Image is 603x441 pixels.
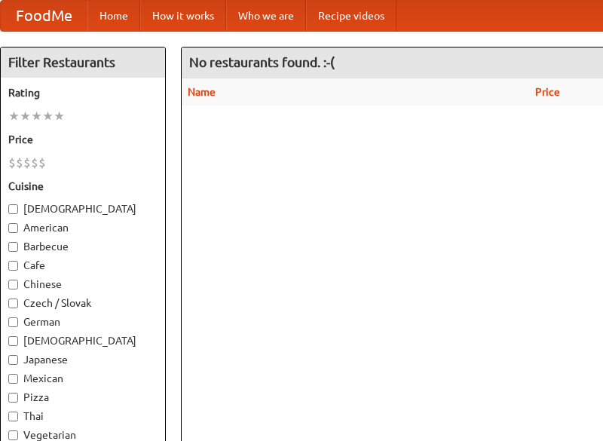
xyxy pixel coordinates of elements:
input: Pizza [8,393,18,403]
label: German [8,314,158,329]
label: [DEMOGRAPHIC_DATA] [8,333,158,348]
input: American [8,223,18,233]
li: ★ [31,108,42,124]
a: Name [188,86,216,98]
input: Thai [8,412,18,421]
label: Pizza [8,390,158,405]
a: How it works [140,1,226,31]
a: Who we are [226,1,306,31]
label: Mexican [8,371,158,386]
li: $ [16,155,23,171]
a: FoodMe [1,1,87,31]
li: ★ [20,108,31,124]
h5: Cuisine [8,179,158,194]
label: American [8,220,158,235]
label: Czech / Slovak [8,296,158,311]
input: Chinese [8,280,18,289]
label: [DEMOGRAPHIC_DATA] [8,201,158,216]
label: Chinese [8,277,158,292]
a: Price [535,86,560,98]
h5: Price [8,132,158,147]
input: Czech / Slovak [8,299,18,308]
input: [DEMOGRAPHIC_DATA] [8,336,18,346]
label: Cafe [8,258,158,273]
label: Japanese [8,352,158,367]
input: Barbecue [8,242,18,252]
input: Cafe [8,261,18,271]
input: German [8,317,18,327]
h4: Filter Restaurants [1,47,165,78]
ng-pluralize: No restaurants found. :-( [189,55,335,69]
li: $ [31,155,38,171]
input: Mexican [8,374,18,384]
li: $ [23,155,31,171]
li: ★ [42,108,54,124]
label: Thai [8,409,158,424]
li: ★ [8,108,20,124]
li: $ [8,155,16,171]
a: Home [87,1,140,31]
input: Japanese [8,355,18,365]
a: Recipe videos [306,1,396,31]
h5: Rating [8,85,158,100]
li: $ [38,155,46,171]
input: [DEMOGRAPHIC_DATA] [8,204,18,214]
li: ★ [54,108,65,124]
label: Barbecue [8,239,158,254]
input: Vegetarian [8,430,18,440]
